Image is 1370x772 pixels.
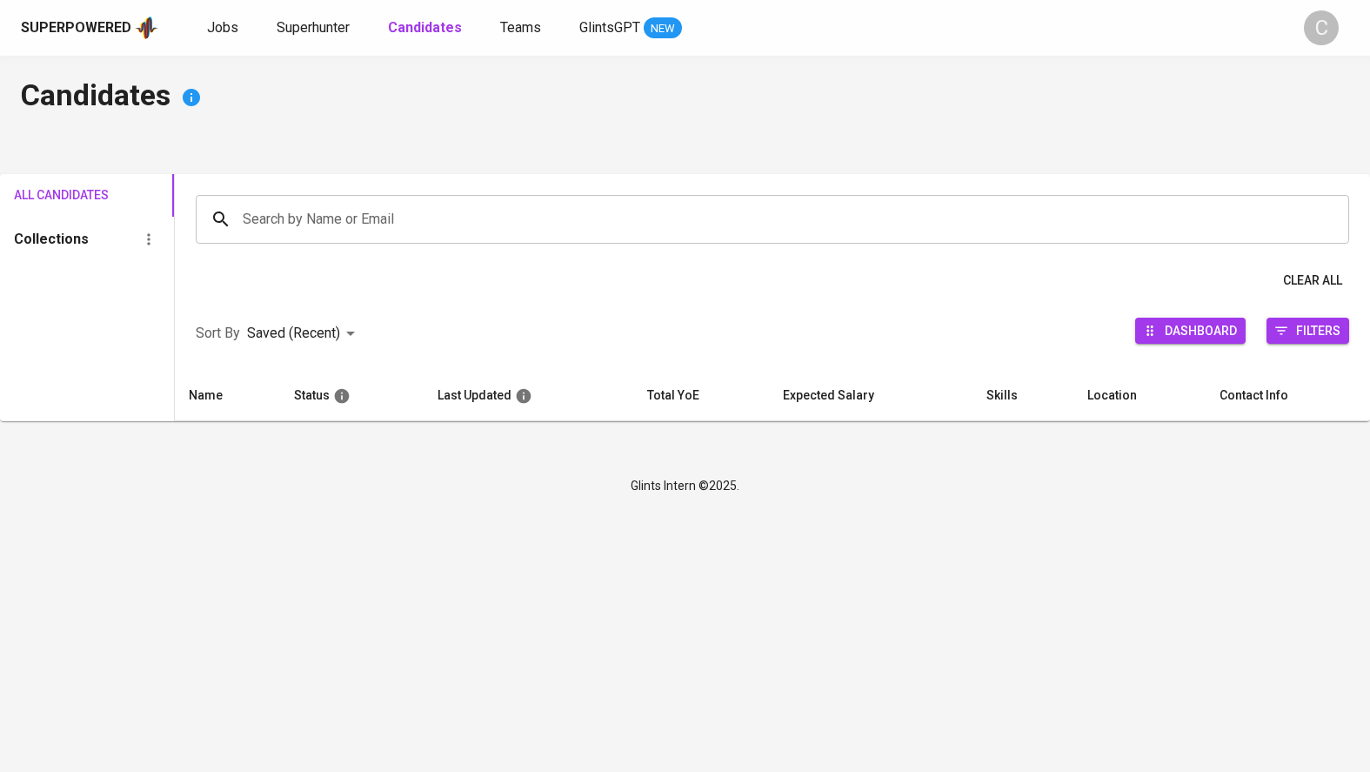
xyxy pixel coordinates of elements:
[769,371,972,421] th: Expected Salary
[424,371,632,421] th: Last Updated
[1206,371,1370,421] th: Contact Info
[21,77,1349,118] h4: Candidates
[21,18,131,38] div: Superpowered
[500,19,541,36] span: Teams
[1296,319,1340,342] span: Filters
[207,17,242,39] a: Jobs
[207,19,238,36] span: Jobs
[14,227,89,252] h6: Collections
[972,371,1073,421] th: Skills
[500,17,545,39] a: Teams
[579,19,640,36] span: GlintsGPT
[633,371,770,421] th: Total YoE
[1165,319,1237,342] span: Dashboard
[280,371,424,421] th: Status
[277,19,350,36] span: Superhunter
[247,323,340,344] p: Saved (Recent)
[135,15,158,41] img: app logo
[1073,371,1206,421] th: Location
[1266,318,1349,344] button: Filters
[1135,318,1246,344] button: Dashboard
[247,318,361,350] div: Saved (Recent)
[1276,265,1349,297] button: Clear All
[1304,10,1339,45] div: C
[579,17,682,39] a: GlintsGPT NEW
[388,19,462,36] b: Candidates
[644,20,682,37] span: NEW
[388,17,465,39] a: Candidates
[175,371,280,421] th: Name
[21,15,158,41] a: Superpoweredapp logo
[196,323,240,344] p: Sort By
[14,185,84,206] span: All Candidates
[277,17,353,39] a: Superhunter
[1283,270,1342,292] span: Clear All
